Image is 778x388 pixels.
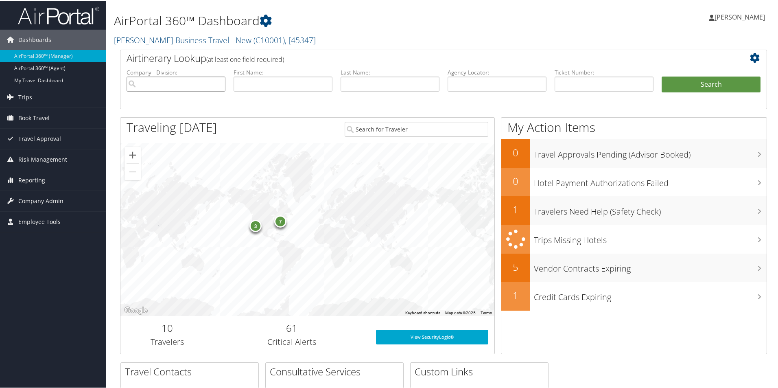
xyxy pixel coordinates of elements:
[501,253,767,281] a: 5Vendor Contracts Expiring
[125,163,141,179] button: Zoom out
[376,329,488,344] a: View SecurityLogic®
[555,68,653,76] label: Ticket Number:
[501,195,767,224] a: 1Travelers Need Help (Safety Check)
[501,138,767,167] a: 0Travel Approvals Pending (Advisor Booked)
[18,211,61,231] span: Employee Tools
[18,169,45,190] span: Reporting
[501,259,530,273] h2: 5
[709,4,773,28] a: [PERSON_NAME]
[534,230,767,245] h3: Trips Missing Hotels
[125,364,258,378] h2: Travel Contacts
[501,167,767,195] a: 0Hotel Payment Authorizations Failed
[127,50,707,64] h2: Airtinerary Lookup
[270,364,403,378] h2: Consultative Services
[534,258,767,274] h3: Vendor Contracts Expiring
[18,149,67,169] span: Risk Management
[534,287,767,302] h3: Credit Cards Expiring
[501,202,530,216] h2: 1
[481,310,492,314] a: Terms (opens in new tab)
[501,281,767,310] a: 1Credit Cards Expiring
[127,68,225,76] label: Company - Division:
[501,173,530,187] h2: 0
[274,215,286,227] div: 7
[18,107,50,127] span: Book Travel
[122,305,149,315] img: Google
[114,34,316,45] a: [PERSON_NAME] Business Travel - New
[18,86,32,107] span: Trips
[234,68,332,76] label: First Name:
[345,121,488,136] input: Search for Traveler
[662,76,761,92] button: Search
[127,118,217,135] h1: Traveling [DATE]
[715,12,765,21] span: [PERSON_NAME]
[18,190,63,210] span: Company Admin
[127,335,208,347] h3: Travelers
[405,309,440,315] button: Keyboard shortcuts
[501,118,767,135] h1: My Action Items
[254,34,285,45] span: ( C10001 )
[220,335,364,347] h3: Critical Alerts
[501,288,530,302] h2: 1
[285,34,316,45] span: , [ 45347 ]
[127,320,208,334] h2: 10
[534,144,767,160] h3: Travel Approvals Pending (Advisor Booked)
[534,201,767,217] h3: Travelers Need Help (Safety Check)
[18,5,99,24] img: airportal-logo.png
[341,68,439,76] label: Last Name:
[249,219,262,231] div: 3
[448,68,546,76] label: Agency Locator:
[114,11,553,28] h1: AirPortal 360™ Dashboard
[125,146,141,162] button: Zoom in
[18,128,61,148] span: Travel Approval
[220,320,364,334] h2: 61
[501,145,530,159] h2: 0
[445,310,476,314] span: Map data ©2025
[18,29,51,49] span: Dashboards
[415,364,548,378] h2: Custom Links
[534,173,767,188] h3: Hotel Payment Authorizations Failed
[501,224,767,253] a: Trips Missing Hotels
[206,54,284,63] span: (at least one field required)
[122,305,149,315] a: Open this area in Google Maps (opens a new window)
